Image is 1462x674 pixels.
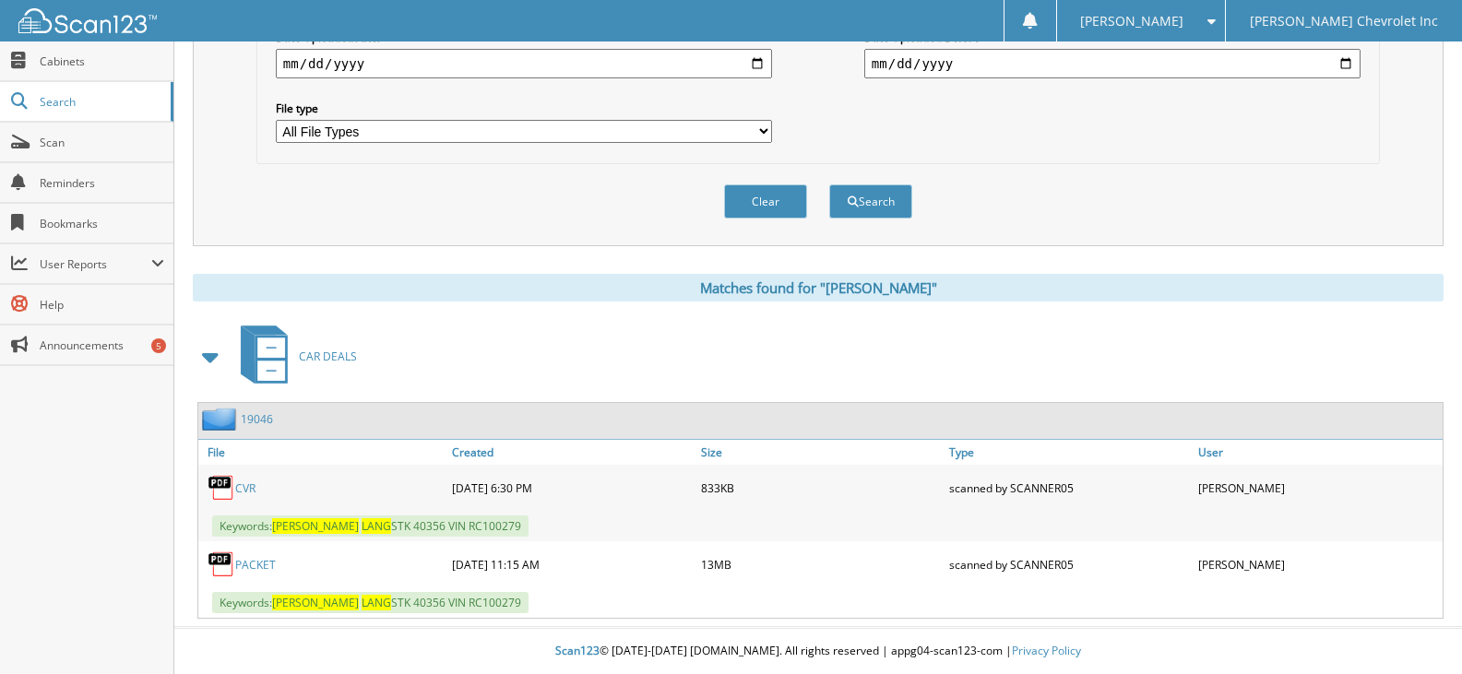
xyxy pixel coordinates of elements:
span: CAR DEALS [299,349,357,364]
img: folder2.png [202,408,241,431]
a: 19046 [241,411,273,427]
div: [PERSON_NAME] [1194,469,1443,506]
input: start [276,49,772,78]
a: File [198,440,447,465]
span: Keywords: STK 40356 VIN RC100279 [212,592,529,613]
span: Cabinets [40,53,164,69]
div: scanned by SCANNER05 [945,546,1194,583]
span: Keywords: STK 40356 VIN RC100279 [212,515,529,537]
span: [PERSON_NAME] [272,518,359,534]
span: Announcements [40,337,164,353]
span: Help [40,297,164,313]
a: PACKET [235,557,276,573]
a: Type [945,440,1194,465]
button: Search [829,184,912,219]
span: Scan123 [555,643,600,658]
input: end [864,49,1361,78]
div: 833KB [696,469,945,506]
img: PDF.png [208,474,235,502]
img: PDF.png [208,550,235,578]
a: Privacy Policy [1012,643,1081,658]
a: Created [447,440,696,465]
div: © [DATE]-[DATE] [DOMAIN_NAME]. All rights reserved | appg04-scan123-com | [174,629,1462,674]
span: Bookmarks [40,216,164,231]
span: Search [40,94,161,110]
span: Scan [40,135,164,150]
div: 5 [151,338,166,353]
span: User Reports [40,256,151,272]
span: Reminders [40,175,164,191]
img: scan123-logo-white.svg [18,8,157,33]
button: Clear [724,184,807,219]
div: scanned by SCANNER05 [945,469,1194,506]
div: 13MB [696,546,945,583]
span: [PERSON_NAME] [272,595,359,610]
label: File type [276,101,772,116]
a: Size [696,440,945,465]
div: Matches found for "[PERSON_NAME]" [193,274,1444,302]
span: [PERSON_NAME] Chevrolet Inc [1250,16,1438,27]
a: CVR [235,480,256,496]
div: [PERSON_NAME] [1194,546,1443,583]
iframe: Chat Widget [1370,585,1462,674]
span: [PERSON_NAME] [1080,16,1183,27]
div: [DATE] 6:30 PM [447,469,696,506]
a: CAR DEALS [230,320,357,393]
span: LANG [362,518,391,534]
div: [DATE] 11:15 AM [447,546,696,583]
span: LANG [362,595,391,610]
a: User [1194,440,1443,465]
